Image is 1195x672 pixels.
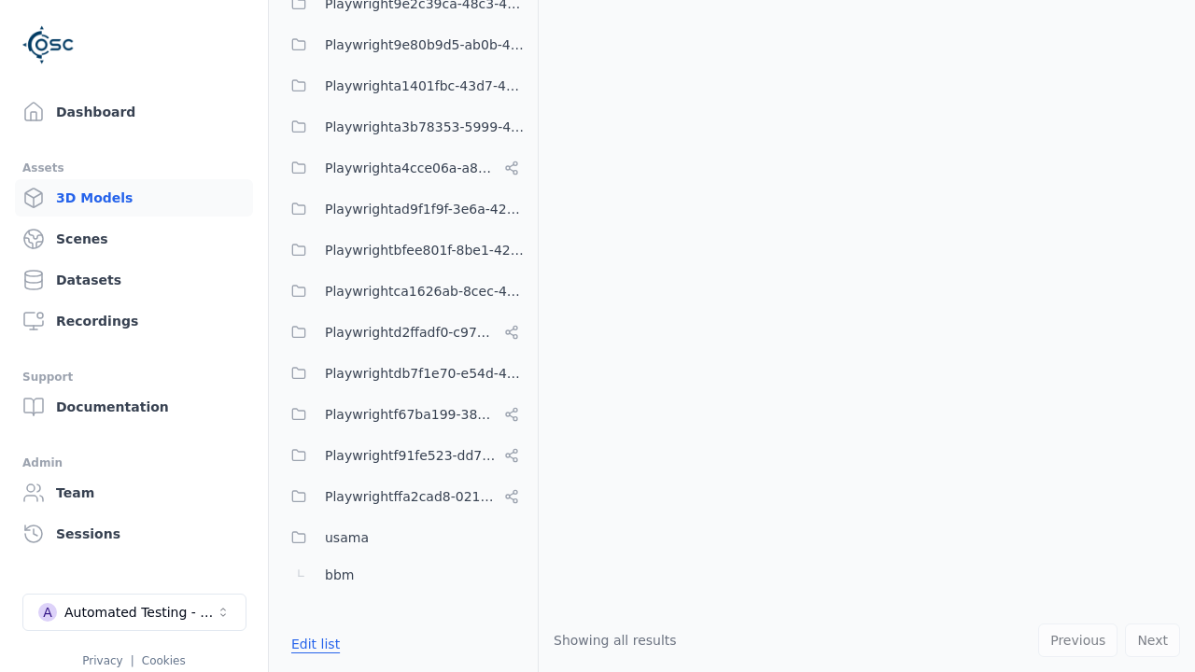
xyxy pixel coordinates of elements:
button: Playwrightf67ba199-386a-42d1-aebc-3b37e79c7296 [280,396,527,433]
a: Privacy [82,654,122,667]
button: Playwrightbfee801f-8be1-42a6-b774-94c49e43b650 [280,231,527,269]
a: Team [15,474,253,511]
a: Documentation [15,388,253,426]
button: Playwrightca1626ab-8cec-4ddc-b85a-2f9392fe08d1 [280,273,527,310]
span: | [131,654,134,667]
button: Playwrightf91fe523-dd75-44f3-a953-451f6070cb42 [280,437,527,474]
span: Playwrightffa2cad8-0214-4c2f-a758-8e9593c5a37e [325,485,497,508]
span: Playwrightbfee801f-8be1-42a6-b774-94c49e43b650 [325,239,527,261]
a: Recordings [15,302,253,340]
span: Playwrightca1626ab-8cec-4ddc-b85a-2f9392fe08d1 [325,280,527,302]
span: Playwrightad9f1f9f-3e6a-4231-8f19-c506bf64a382 [325,198,527,220]
span: Playwrightf67ba199-386a-42d1-aebc-3b37e79c7296 [325,403,497,426]
span: Playwrighta4cce06a-a8e6-4c0d-bfc1-93e8d78d750a [325,157,497,179]
span: Playwrighta1401fbc-43d7-48dd-a309-be935d99d708 [325,75,527,97]
button: bbm [280,556,527,594]
span: Playwrightd2ffadf0-c973-454c-8fcf-dadaeffcb802 [325,321,497,343]
button: Playwrighta3b78353-5999-46c5-9eab-70007203469a [280,108,527,146]
button: Playwright9e80b9d5-ab0b-4e8f-a3de-da46b25b8298 [280,26,527,63]
div: Admin [22,452,246,474]
a: Dashboard [15,93,253,131]
div: A [38,603,57,622]
span: bbm [325,564,354,586]
button: Select a workspace [22,594,246,631]
span: Playwright9e80b9d5-ab0b-4e8f-a3de-da46b25b8298 [325,34,527,56]
div: Assets [22,157,246,179]
span: Playwrightdb7f1e70-e54d-4da7-b38d-464ac70cc2ba [325,362,527,385]
a: Sessions [15,515,253,553]
span: Playwrighta3b78353-5999-46c5-9eab-70007203469a [325,116,527,138]
span: Playwrightf91fe523-dd75-44f3-a953-451f6070cb42 [325,444,497,467]
a: Scenes [15,220,253,258]
span: Showing all results [554,633,677,648]
div: Automated Testing - Playwright [64,603,216,622]
button: Playwrightad9f1f9f-3e6a-4231-8f19-c506bf64a382 [280,190,527,228]
a: Cookies [142,654,186,667]
a: 3D Models [15,179,253,217]
a: Datasets [15,261,253,299]
button: Playwrighta4cce06a-a8e6-4c0d-bfc1-93e8d78d750a [280,149,527,187]
button: Playwrightdb7f1e70-e54d-4da7-b38d-464ac70cc2ba [280,355,527,392]
button: usama [280,519,527,556]
button: Playwrightffa2cad8-0214-4c2f-a758-8e9593c5a37e [280,478,527,515]
img: Logo [22,19,75,71]
div: Support [22,366,246,388]
button: Playwrightd2ffadf0-c973-454c-8fcf-dadaeffcb802 [280,314,527,351]
button: Playwrighta1401fbc-43d7-48dd-a309-be935d99d708 [280,67,527,105]
span: usama [325,526,369,549]
button: Edit list [280,627,351,661]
